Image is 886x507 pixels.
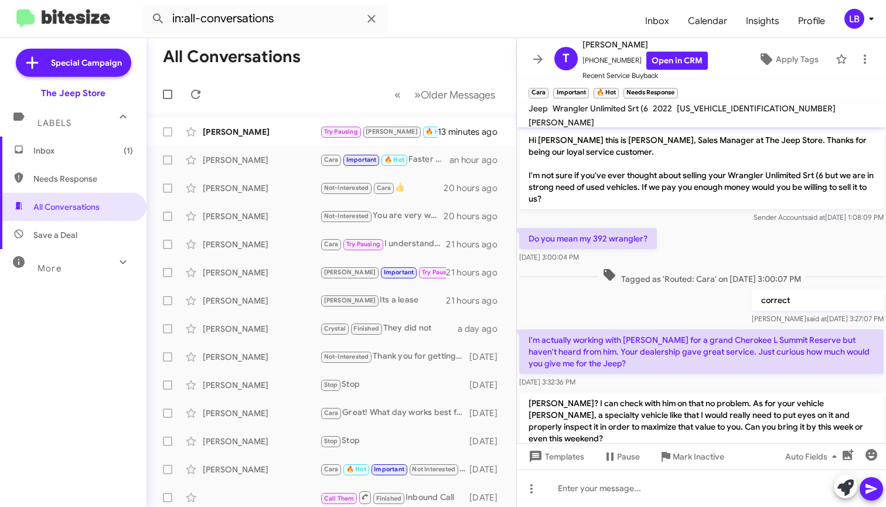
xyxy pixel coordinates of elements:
[203,295,320,307] div: [PERSON_NAME]
[203,464,320,475] div: [PERSON_NAME]
[412,465,455,473] span: Not Interested
[324,381,338,389] span: Stop
[203,323,320,335] div: [PERSON_NAME]
[414,87,421,102] span: »
[374,465,404,473] span: Important
[324,128,358,135] span: Try Pausing
[519,329,884,374] p: I'm actually working with [PERSON_NAME] for a grand Cherokee L Summit Reserve but haven't heard f...
[33,173,133,185] span: Needs Response
[752,314,884,323] span: [PERSON_NAME] [DATE] 3:27:07 PM
[458,323,507,335] div: a day ago
[384,268,414,276] span: Important
[646,52,708,70] a: Open in CRM
[346,465,366,473] span: 🔥 Hot
[679,4,737,38] a: Calendar
[142,5,388,33] input: Search
[377,184,391,192] span: Cara
[33,201,100,213] span: All Conversations
[446,267,507,278] div: 21 hours ago
[203,154,320,166] div: [PERSON_NAME]
[320,181,444,195] div: 👍
[320,434,469,448] div: Stop
[324,240,339,248] span: Cara
[594,446,649,467] button: Pause
[834,9,873,29] button: LB
[324,437,338,445] span: Stop
[519,393,884,449] p: [PERSON_NAME]? I can check with him on that no problem. As for your vehicle [PERSON_NAME], a spec...
[320,350,469,363] div: Thank you for getting back to me. I will update my records.
[324,212,369,220] span: Not-Interested
[449,154,507,166] div: an hour ago
[384,156,404,164] span: 🔥 Hot
[324,297,376,304] span: [PERSON_NAME]
[469,492,507,503] div: [DATE]
[529,88,548,98] small: Cara
[320,153,449,166] div: Faster then I thought [PERSON_NAME]. Based on the vehicle details and the current mileage from ou...
[33,229,77,241] span: Save a Deal
[553,88,588,98] small: Important
[649,446,734,467] button: Mark Inactive
[388,83,502,107] nav: Page navigation example
[776,49,819,70] span: Apply Tags
[203,379,320,391] div: [PERSON_NAME]
[529,103,548,114] span: Jeep
[41,87,105,99] div: The Jeep Store
[320,406,469,420] div: Great! What day works best for my used car manager, [PERSON_NAME], to appraise the vehicle?
[789,4,834,38] a: Profile
[394,87,401,102] span: «
[324,495,355,502] span: Call Them
[677,103,836,114] span: [US_VEHICLE_IDENTIFICATION_NUMBER]
[320,237,446,251] div: I understand, let me know
[38,263,62,274] span: More
[16,49,131,77] a: Special Campaign
[517,446,594,467] button: Templates
[469,351,507,363] div: [DATE]
[422,268,456,276] span: Try Pausing
[653,103,672,114] span: 2022
[444,182,507,194] div: 20 hours ago
[163,47,301,66] h1: All Conversations
[746,49,830,70] button: Apply Tags
[754,213,884,222] span: Sender Account [DATE] 1:08:09 PM
[366,128,418,135] span: [PERSON_NAME]
[203,126,320,138] div: [PERSON_NAME]
[376,495,402,502] span: Finished
[425,128,445,135] span: 🔥 Hot
[623,88,677,98] small: Needs Response
[346,240,380,248] span: Try Pausing
[519,130,884,209] p: Hi [PERSON_NAME] this is [PERSON_NAME], Sales Manager at The Jeep Store. Thanks for being our loy...
[805,213,825,222] span: said at
[444,210,507,222] div: 20 hours ago
[124,145,133,156] span: (1)
[320,490,469,505] div: Inbound Call
[582,70,708,81] span: Recent Service Buyback
[752,290,884,311] p: correct
[203,407,320,419] div: [PERSON_NAME]
[421,89,495,101] span: Older Messages
[320,125,438,138] div: Before 12
[320,294,446,307] div: Its a lease
[519,377,575,386] span: [DATE] 3:32:36 PM
[346,156,377,164] span: Important
[203,267,320,278] div: [PERSON_NAME]
[806,314,827,323] span: said at
[324,409,339,417] span: Cara
[737,4,789,38] a: Insights
[563,49,570,68] span: T
[526,446,584,467] span: Templates
[51,57,122,69] span: Special Campaign
[38,118,71,128] span: Labels
[529,117,594,128] span: [PERSON_NAME]
[519,253,579,261] span: [DATE] 3:00:04 PM
[785,446,841,467] span: Auto Fields
[673,446,724,467] span: Mark Inactive
[636,4,679,38] span: Inbox
[387,83,408,107] button: Previous
[324,353,369,360] span: Not-Interested
[844,9,864,29] div: LB
[203,435,320,447] div: [PERSON_NAME]
[582,38,708,52] span: [PERSON_NAME]
[203,239,320,250] div: [PERSON_NAME]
